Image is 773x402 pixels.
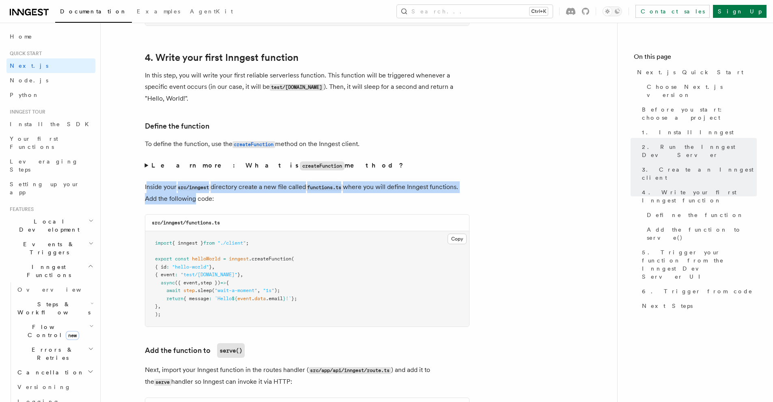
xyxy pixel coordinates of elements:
p: Next, import your Inngest function in the routes handler ( ) and add it to the handler so Inngest... [145,364,469,388]
a: Examples [132,2,185,22]
span: ); [274,288,280,293]
span: Flow Control [14,323,89,339]
span: { [226,280,229,286]
span: Next.js Quick Start [637,68,743,76]
a: Add the function to serve() [644,222,757,245]
span: "test/[DOMAIN_NAME]" [181,272,237,277]
span: Overview [17,286,101,293]
a: Install the SDK [6,117,95,131]
span: .sleep [195,288,212,293]
span: 5. Trigger your function from the Inngest Dev Server UI [642,248,757,281]
a: Overview [14,282,95,297]
code: src/inngest/functions.ts [152,220,220,226]
span: from [203,240,215,246]
span: Leveraging Steps [10,158,78,173]
span: event [237,296,252,301]
span: 6. Trigger from code [642,287,753,295]
span: Versioning [17,384,71,390]
span: "1s" [263,288,274,293]
span: Cancellation [14,368,84,376]
a: Define the function [145,120,209,132]
span: inngest [229,256,249,262]
a: createFunction [233,140,275,148]
span: }; [291,296,297,301]
span: import [155,240,172,246]
code: createFunction [300,161,345,170]
code: src/app/api/inngest/route.ts [309,367,391,374]
span: : [175,272,178,277]
a: Leveraging Steps [6,154,95,177]
a: Before you start: choose a project [639,102,757,125]
span: . [252,296,254,301]
span: Errors & Retries [14,346,88,362]
a: 6. Trigger from code [639,284,757,299]
span: Add the function to serve() [647,226,757,242]
span: : [209,296,212,301]
span: : [166,264,169,270]
span: { id [155,264,166,270]
span: export [155,256,172,262]
span: } [209,264,212,270]
h4: On this page [634,52,757,65]
span: ; [246,240,249,246]
code: serve() [217,343,245,358]
a: Your first Functions [6,131,95,154]
code: createFunction [233,141,275,148]
span: } [155,303,158,309]
a: 4. Write your first Inngest function [145,52,299,63]
span: ( [291,256,294,262]
button: Copy [448,234,467,244]
span: step }) [200,280,220,286]
span: const [175,256,189,262]
button: Errors & Retries [14,342,95,365]
a: Versioning [14,380,95,394]
a: Next Steps [639,299,757,313]
span: "wait-a-moment" [215,288,257,293]
span: new [66,331,79,340]
span: Define the function [647,211,744,219]
code: test/[DOMAIN_NAME] [270,84,324,91]
button: Flow Controlnew [14,320,95,342]
span: "hello-world" [172,264,209,270]
span: = [223,256,226,262]
kbd: Ctrl+K [530,7,548,15]
p: To define the function, use the method on the Inngest client. [145,138,469,150]
span: Quick start [6,50,42,57]
span: 4. Write your first Inngest function [642,188,757,204]
code: functions.ts [306,184,343,191]
a: Add the function toserve() [145,343,245,358]
button: Inngest Functions [6,260,95,282]
span: `Hello [215,296,232,301]
a: Node.js [6,73,95,88]
span: data [254,296,266,301]
span: Local Development [6,217,88,234]
button: Cancellation [14,365,95,380]
span: ${ [232,296,237,301]
span: Python [10,92,39,98]
span: return [166,296,183,301]
span: => [220,280,226,286]
span: Choose Next.js version [647,83,757,99]
code: serve [154,379,171,386]
span: ({ event [175,280,198,286]
span: } [237,272,240,277]
span: { inngest } [172,240,203,246]
a: 4. Write your first Inngest function [639,185,757,208]
span: Next Steps [642,302,693,310]
code: src/inngest [177,184,211,191]
button: Toggle dark mode [603,6,622,16]
summary: Learn more: What iscreateFunctionmethod? [145,160,469,172]
a: AgentKit [185,2,238,22]
p: Inside your directory create a new file called where you will define Inngest functions. Add the f... [145,181,469,204]
span: { event [155,272,175,277]
button: Events & Triggers [6,237,95,260]
p: In this step, you will write your first reliable serverless function. This function will be trigg... [145,70,469,104]
a: 1. Install Inngest [639,125,757,140]
span: Node.js [10,77,48,84]
a: Home [6,29,95,44]
span: .createFunction [249,256,291,262]
span: .email [266,296,283,301]
span: Setting up your app [10,181,80,196]
span: "./client" [217,240,246,246]
span: } [283,296,286,301]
